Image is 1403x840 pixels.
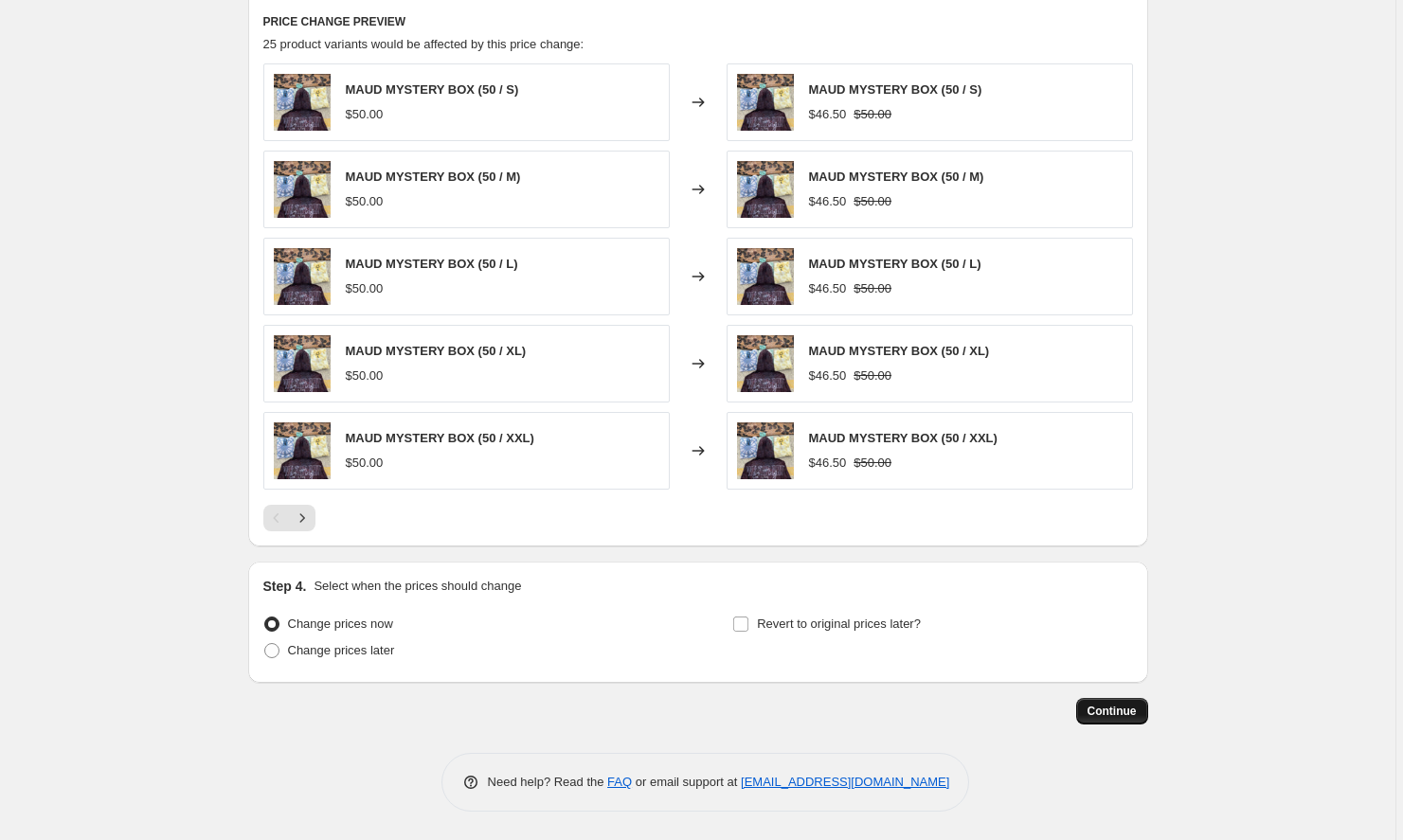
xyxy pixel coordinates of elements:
[854,366,891,385] strike: $50.00
[741,775,949,789] a: [EMAIL_ADDRESS][DOMAIN_NAME]
[346,192,384,211] div: $50.00
[809,170,984,184] span: MAUD MYSTERY BOX (50 / M)
[737,335,794,392] img: 45163EA3-577A-4992-86C8-8C39C4031E52_80x.jpg
[607,775,632,789] a: FAQ
[809,366,847,385] div: $46.50
[488,775,608,789] span: Need help? Read the
[809,454,847,473] div: $46.50
[809,279,847,298] div: $46.50
[274,335,331,392] img: 45163EA3-577A-4992-86C8-8C39C4031E52_80x.jpg
[288,617,393,631] span: Change prices now
[274,161,331,218] img: 45163EA3-577A-4992-86C8-8C39C4031E52_80x.jpg
[346,344,527,358] span: MAUD MYSTERY BOX (50 / XL)
[263,37,585,51] span: 25 product variants would be affected by this price change:
[346,82,519,97] span: MAUD MYSTERY BOX (50 / S)
[274,74,331,131] img: 45163EA3-577A-4992-86C8-8C39C4031E52_80x.jpg
[632,775,741,789] span: or email support at
[854,192,891,211] strike: $50.00
[263,505,315,531] nav: Pagination
[274,248,331,305] img: 45163EA3-577A-4992-86C8-8C39C4031E52_80x.jpg
[737,161,794,218] img: 45163EA3-577A-4992-86C8-8C39C4031E52_80x.jpg
[346,170,521,184] span: MAUD MYSTERY BOX (50 / M)
[809,105,847,124] div: $46.50
[274,422,331,479] img: 45163EA3-577A-4992-86C8-8C39C4031E52_80x.jpg
[809,344,990,358] span: MAUD MYSTERY BOX (50 / XL)
[346,279,384,298] div: $50.00
[314,577,521,596] p: Select when the prices should change
[289,505,315,531] button: Next
[263,14,1133,29] h6: PRICE CHANGE PREVIEW
[854,105,891,124] strike: $50.00
[737,248,794,305] img: 45163EA3-577A-4992-86C8-8C39C4031E52_80x.jpg
[809,431,998,445] span: MAUD MYSTERY BOX (50 / XXL)
[757,617,921,631] span: Revert to original prices later?
[809,82,982,97] span: MAUD MYSTERY BOX (50 / S)
[346,105,384,124] div: $50.00
[1076,698,1148,724] button: Continue
[809,192,847,211] div: $46.50
[737,74,794,131] img: 45163EA3-577A-4992-86C8-8C39C4031E52_80x.jpg
[809,257,981,271] span: MAUD MYSTERY BOX (50 / L)
[346,366,384,385] div: $50.00
[346,454,384,473] div: $50.00
[854,279,891,298] strike: $50.00
[346,431,534,445] span: MAUD MYSTERY BOX (50 / XXL)
[288,643,395,657] span: Change prices later
[346,257,518,271] span: MAUD MYSTERY BOX (50 / L)
[854,454,891,473] strike: $50.00
[263,577,307,596] h2: Step 4.
[1088,704,1137,719] span: Continue
[737,422,794,479] img: 45163EA3-577A-4992-86C8-8C39C4031E52_80x.jpg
